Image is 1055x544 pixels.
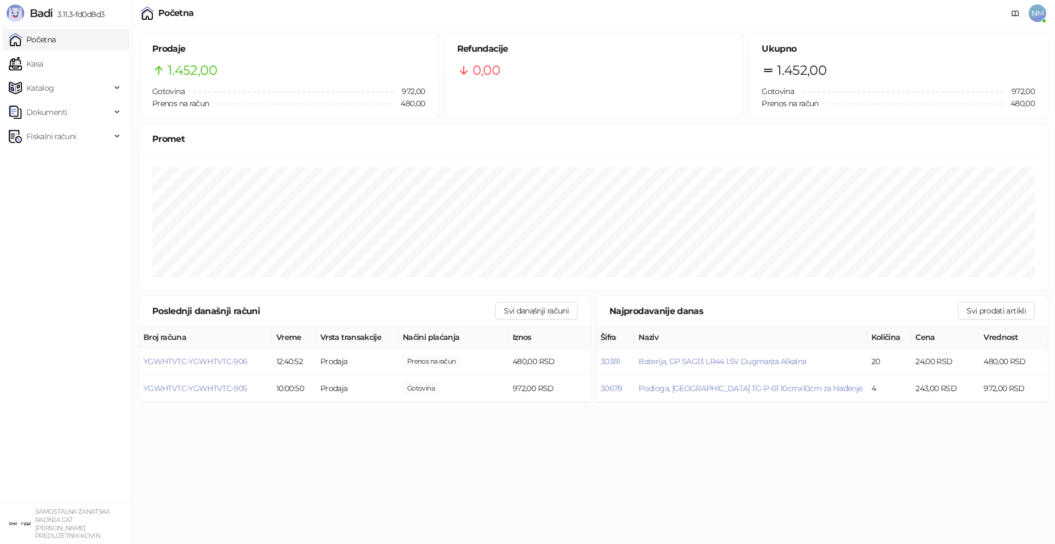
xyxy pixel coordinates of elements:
span: Fiskalni računi [26,125,76,147]
td: 243,00 RSD [911,375,979,402]
span: 1.452,00 [777,60,826,81]
button: YGWHTVTC-YGWHTVTC-905 [143,383,247,393]
span: 972,00 [403,382,439,394]
span: 0,00 [473,60,500,81]
h5: Ukupno [762,42,1035,56]
a: Kasa [9,53,43,75]
span: 480,00 [1003,97,1035,109]
span: 480,00 [393,97,425,109]
h5: Prodaje [152,42,425,56]
button: Svi prodati artikli [958,302,1035,320]
a: Dokumentacija [1007,4,1024,22]
h5: Refundacije [457,42,730,56]
span: 3.11.3-fd0d8d3 [53,9,104,19]
td: Prodaja [316,375,398,402]
td: 10:00:50 [272,375,316,402]
div: Promet [152,132,1035,146]
th: Naziv [634,327,867,348]
span: NM [1029,4,1046,22]
button: 30381 [601,356,620,366]
th: Količina [867,327,912,348]
span: 480,00 [403,355,460,367]
span: Prenos na račun [152,98,209,108]
td: 972,00 RSD [508,375,591,402]
th: Cena [911,327,979,348]
img: 64x64-companyLogo-ae27db6e-dfce-48a1-b68e-83471bd1bffd.png [9,513,31,535]
span: Badi [30,7,53,20]
span: Dokumenti [26,101,67,123]
th: Vrsta transakcije [316,327,398,348]
td: 20 [867,348,912,375]
button: YGWHTVTC-YGWHTVTC-906 [143,356,248,366]
span: Gotovina [762,86,794,96]
small: SAMOSTALNA ZANATSKA RADNJA CAT [PERSON_NAME] PREDUZETNIK KOVIN [35,508,110,540]
th: Šifra [596,327,634,348]
div: Najprodavanije danas [609,304,958,318]
span: Gotovina [152,86,185,96]
div: Poslednji današnji računi [152,304,495,318]
span: Prenos na račun [762,98,818,108]
th: Vreme [272,327,316,348]
td: 12:40:52 [272,348,316,375]
td: 24,00 RSD [911,348,979,375]
span: Katalog [26,77,54,99]
span: 1.452,00 [168,60,217,81]
a: Početna [9,29,56,51]
img: Logo [7,4,24,22]
th: Vrednost [979,327,1048,348]
button: 30678 [601,383,623,393]
td: Prodaja [316,348,398,375]
td: 972,00 RSD [979,375,1048,402]
button: Baterija, GP SAG13 LR44 1.5V Dugmasta Alkalna [638,356,806,366]
div: Početna [158,9,194,18]
span: 972,00 [394,85,425,97]
span: 972,00 [1004,85,1035,97]
button: Svi današnji računi [495,302,578,320]
td: 480,00 RSD [979,348,1048,375]
th: Načini plaćanja [398,327,508,348]
button: Podloga, [GEOGRAPHIC_DATA] TG-P-01 10cmx10cm za hlađenje [638,383,862,393]
td: 480,00 RSD [508,348,591,375]
th: Iznos [508,327,591,348]
th: Broj računa [139,327,272,348]
td: 4 [867,375,912,402]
